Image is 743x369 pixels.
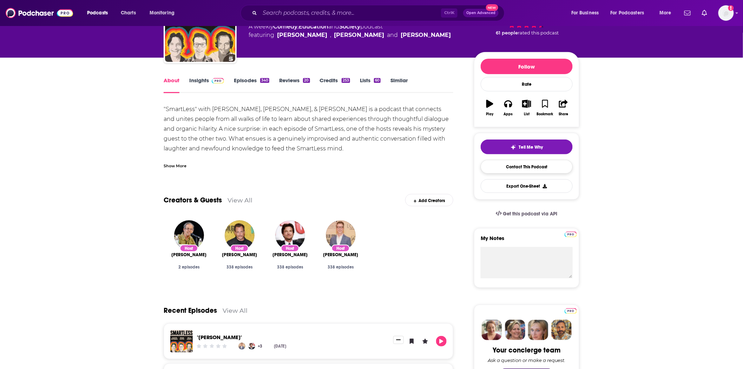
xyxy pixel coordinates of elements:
a: Elliott Kalan [174,220,204,250]
div: Host [230,245,249,252]
span: , [330,31,331,39]
button: tell me why sparkleTell Me Why [481,140,573,154]
img: Barbara Profile [505,320,525,340]
button: Export One-Sheet [481,179,573,193]
div: 338 episodes [220,265,259,270]
span: [PERSON_NAME] [272,252,308,258]
button: Follow [481,59,573,74]
span: Charts [121,8,136,18]
div: List [524,112,530,116]
div: Host [281,245,299,252]
div: Add Creators [405,194,453,206]
div: Share [559,112,568,116]
button: Open AdvancedNew [463,9,499,17]
button: List [518,95,536,121]
a: Lists60 [360,77,381,93]
a: +3 [257,343,264,350]
img: Will Arnett [225,220,255,250]
a: Episodes340 [234,77,269,93]
span: [PERSON_NAME] [323,252,358,258]
img: Jon Profile [551,320,572,340]
button: Leave a Rating [420,336,430,347]
img: Jason Bateman [275,220,305,250]
span: 61 people [496,30,518,35]
a: Sean Hayes [277,31,327,39]
button: open menu [82,7,117,19]
img: Sydney Profile [482,320,502,340]
span: Get this podcast via API [503,211,558,217]
div: 60 [374,78,381,83]
a: Jason Bateman [334,31,384,39]
img: Podchaser Pro [212,78,224,84]
div: Rate [481,77,573,91]
a: Charts [116,7,140,19]
button: Show More Button [393,336,404,344]
button: Share [554,95,573,121]
button: open menu [566,7,608,19]
div: Ask a question or make a request. [488,357,566,363]
a: Will Arnett [222,252,257,258]
span: [PERSON_NAME] [222,252,257,258]
span: , [297,23,298,30]
span: Open Advanced [466,11,495,15]
img: "James Gunn" [170,330,193,352]
button: open menu [655,7,680,19]
span: Logged in as WE_Broadcast [718,5,734,21]
div: "SmartLess" with [PERSON_NAME], [PERSON_NAME], & [PERSON_NAME] is a podcast that connects and uni... [164,104,453,183]
div: Bookmark [537,112,553,116]
a: Reviews20 [279,77,310,93]
div: 340 [260,78,269,83]
span: featuring [249,31,451,39]
button: open menu [606,7,655,19]
div: Apps [504,112,513,116]
div: Host [331,245,350,252]
a: Pro website [565,231,577,237]
div: [DATE] [274,344,286,349]
span: For Podcasters [611,8,644,18]
span: New [486,4,499,11]
span: For Business [571,8,599,18]
a: Sean Hayes [323,252,358,258]
a: InsightsPodchaser Pro [189,77,224,93]
span: rated this podcast [518,30,559,35]
a: Society [339,23,360,30]
img: Sean Hayes [238,343,245,350]
a: Will Arnett [401,31,451,39]
div: Host [180,245,198,252]
a: Show notifications dropdown [682,7,693,19]
div: 20 [303,78,310,83]
a: Creators & Guests [164,196,222,205]
div: Your concierge team [493,346,561,355]
button: Play [481,95,499,121]
a: View All [223,307,248,314]
button: open menu [145,7,184,19]
div: Community Rating: 0 out of 5 [196,344,228,349]
a: Credits253 [320,77,350,93]
img: Jason Bateman [248,343,255,350]
img: tell me why sparkle [511,144,516,150]
img: Podchaser Pro [565,232,577,237]
a: "James Gunn" [197,334,242,341]
div: 253 [342,78,350,83]
img: Sean Hayes [326,220,356,250]
svg: Add a profile image [728,5,734,11]
input: Search podcasts, credits, & more... [260,7,441,19]
div: Play [486,112,494,116]
a: Comedy [273,23,297,30]
button: Play [436,336,447,347]
div: A weekly podcast [249,22,451,39]
a: View All [228,196,252,204]
button: Apps [499,95,517,121]
button: Bookmark [536,95,554,121]
span: Ctrl K [441,8,458,18]
img: User Profile [718,5,734,21]
img: Jules Profile [528,320,548,340]
a: Pro website [565,307,577,314]
a: Podchaser - Follow, Share and Rate Podcasts [6,6,73,20]
label: My Notes [481,235,573,247]
a: Similar [390,77,408,93]
div: Search podcasts, credits, & more... [247,5,511,21]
